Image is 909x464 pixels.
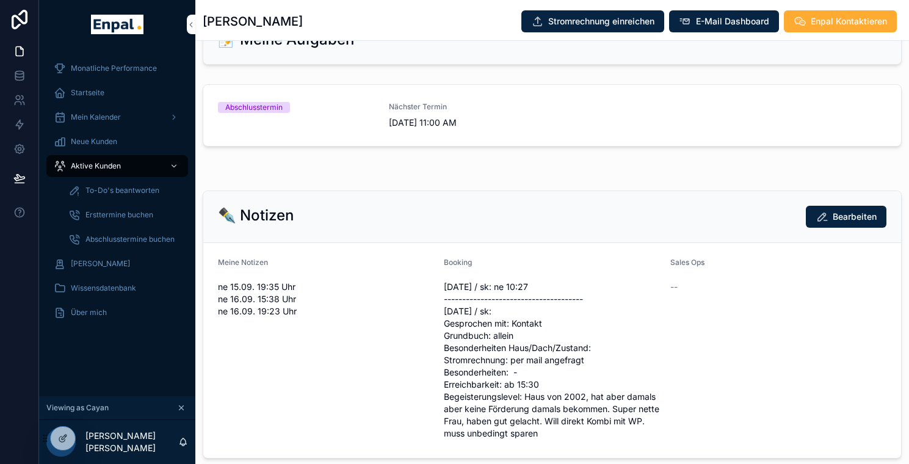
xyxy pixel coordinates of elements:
[46,253,188,275] a: [PERSON_NAME]
[61,179,188,201] a: To-Do's beantworten
[46,82,188,104] a: Startseite
[784,10,897,32] button: Enpal Kontaktieren
[85,186,159,195] span: To-Do's beantworten
[203,85,901,146] a: AbschlussterminNächster Termin[DATE] 11:00 AM
[39,49,195,339] div: scrollable content
[444,258,472,267] span: Booking
[444,281,660,440] span: [DATE] / sk: ne 10:27 -------------------------------------- [DATE] / sk: Gesprochen mit: Kontakt...
[71,137,117,147] span: Neue Kunden
[225,102,283,113] div: Abschlusstermin
[46,155,188,177] a: Aktive Kunden
[218,281,434,317] span: ne 15.09. 19:35 Uhr ne 16.09. 15:38 Uhr ne 16.09. 19:23 Uhr
[71,88,104,98] span: Startseite
[85,210,153,220] span: Ersttermine buchen
[71,283,136,293] span: Wissensdatenbank
[670,258,704,267] span: Sales Ops
[218,258,268,267] span: Meine Notizen
[61,228,188,250] a: Abschlusstermine buchen
[806,206,886,228] button: Bearbeiten
[696,15,769,27] span: E-Mail Dashboard
[46,106,188,128] a: Mein Kalender
[203,13,303,30] h1: [PERSON_NAME]
[389,117,545,129] span: [DATE] 11:00 AM
[46,403,109,413] span: Viewing as Cayan
[71,63,157,73] span: Monatliche Performance
[71,112,121,122] span: Mein Kalender
[548,15,654,27] span: Stromrechnung einreichen
[46,277,188,299] a: Wissensdatenbank
[71,161,121,171] span: Aktive Kunden
[71,308,107,317] span: Über mich
[669,10,779,32] button: E-Mail Dashboard
[811,15,887,27] span: Enpal Kontaktieren
[833,211,877,223] span: Bearbeiten
[670,281,678,293] span: --
[46,131,188,153] a: Neue Kunden
[521,10,664,32] button: Stromrechnung einreichen
[389,102,545,112] span: Nächster Termin
[46,302,188,324] a: Über mich
[85,234,175,244] span: Abschlusstermine buchen
[85,430,178,454] p: [PERSON_NAME] [PERSON_NAME]
[46,57,188,79] a: Monatliche Performance
[91,15,143,34] img: App logo
[71,259,130,269] span: [PERSON_NAME]
[218,206,294,225] h2: ✒️ Notizen
[61,204,188,226] a: Ersttermine buchen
